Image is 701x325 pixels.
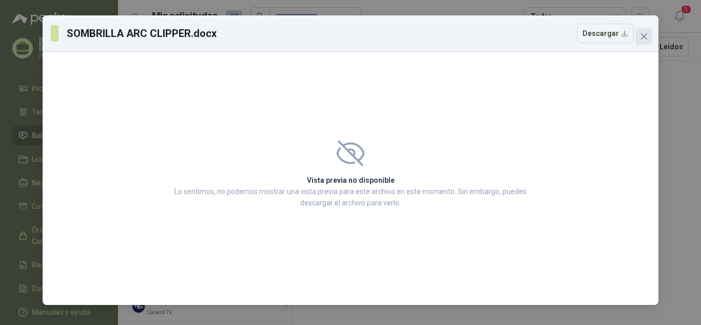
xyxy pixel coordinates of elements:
[577,24,634,43] button: Descargar
[67,26,218,41] h3: SOMBRILLA ARC CLIPPER.docx
[171,175,530,186] h2: Vista previa no disponible
[640,32,648,41] span: close
[171,186,530,208] p: Lo sentimos, no podemos mostrar una vista previa para este archivo en este momento. Sin embargo, ...
[636,28,652,45] button: Close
